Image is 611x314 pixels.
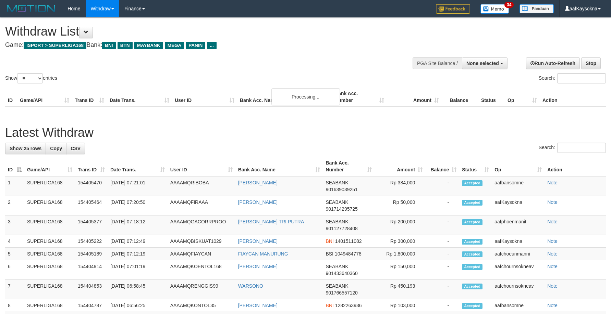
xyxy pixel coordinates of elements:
span: BNI [102,42,115,49]
span: CSV [71,146,81,151]
td: 154405470 [75,176,108,196]
a: [PERSON_NAME] TRI PUTRA [238,219,304,224]
a: Run Auto-Refresh [526,57,580,69]
span: Accepted [462,303,482,309]
th: Amount: activate to sort column ascending [375,157,425,176]
td: - [425,280,459,299]
td: Rp 384,000 [375,176,425,196]
td: 154405464 [75,196,108,215]
td: SUPERLIGA168 [24,260,75,280]
td: AAAAMQKONTOL35 [168,299,235,312]
th: Balance: activate to sort column ascending [425,157,459,176]
input: Search: [557,73,606,83]
span: Show 25 rows [10,146,41,151]
span: None selected [466,61,499,66]
h1: Latest Withdraw [5,126,606,140]
span: Accepted [462,251,482,257]
td: [DATE] 07:12:49 [108,235,168,248]
a: [PERSON_NAME] [238,199,278,205]
th: Op [505,87,540,107]
td: aafphoenmanit [492,215,545,235]
img: MOTION_logo.png [5,3,57,14]
a: Note [547,303,558,308]
td: 154404853 [75,280,108,299]
img: panduan.png [520,4,554,13]
span: ... [207,42,216,49]
td: AAAAMQBISKUAT1029 [168,235,235,248]
td: 8 [5,299,24,312]
span: Accepted [462,219,482,225]
td: AAAAMQGACORRPROO [168,215,235,235]
th: Op: activate to sort column ascending [492,157,545,176]
a: Copy [46,143,66,154]
td: SUPERLIGA168 [24,215,75,235]
span: Copy 901639039251 to clipboard [326,187,357,192]
span: Copy 1401511082 to clipboard [335,238,362,244]
td: 154405377 [75,215,108,235]
span: BTN [118,42,133,49]
th: ID: activate to sort column descending [5,157,24,176]
a: Note [547,199,558,205]
th: ID [5,87,17,107]
th: User ID [172,87,237,107]
td: aafchournsokneav [492,260,545,280]
th: Date Trans.: activate to sort column ascending [108,157,168,176]
span: BNI [326,238,333,244]
a: Stop [581,57,601,69]
span: SEABANK [326,199,348,205]
td: 154404914 [75,260,108,280]
span: Copy [50,146,62,151]
span: Accepted [462,180,482,186]
span: MAYBANK [134,42,163,49]
a: [PERSON_NAME] [238,303,278,308]
td: AAAAMQFIRAAA [168,196,235,215]
a: CSV [66,143,85,154]
img: Button%20Memo.svg [480,4,509,14]
th: Trans ID: activate to sort column ascending [75,157,108,176]
th: Amount [387,87,442,107]
td: [DATE] 07:20:50 [108,196,168,215]
input: Search: [557,143,606,153]
span: Copy 901766557120 to clipboard [326,290,357,296]
td: [DATE] 06:58:45 [108,280,168,299]
span: SEABANK [326,264,348,269]
span: Accepted [462,200,482,206]
td: Rp 300,000 [375,235,425,248]
span: Copy 1049484778 to clipboard [335,251,362,257]
td: SUPERLIGA168 [24,176,75,196]
a: Note [547,264,558,269]
td: Rp 200,000 [375,215,425,235]
td: AAAAMQRENGGIS99 [168,280,235,299]
div: Processing... [271,88,340,105]
td: - [425,176,459,196]
td: SUPERLIGA168 [24,248,75,260]
span: SEABANK [326,180,348,185]
a: [PERSON_NAME] [238,180,278,185]
td: 1 [5,176,24,196]
th: User ID: activate to sort column ascending [168,157,235,176]
a: Note [547,180,558,185]
td: - [425,299,459,312]
span: SEABANK [326,283,348,289]
span: Copy 901714295725 to clipboard [326,206,357,212]
div: PGA Site Balance / [413,57,462,69]
th: Date Trans. [107,87,172,107]
span: PANIN [186,42,205,49]
td: SUPERLIGA168 [24,196,75,215]
td: 7 [5,280,24,299]
a: Note [547,219,558,224]
td: - [425,260,459,280]
a: [PERSON_NAME] [238,264,278,269]
td: aafKaysokna [492,235,545,248]
th: Trans ID [72,87,107,107]
span: Copy 901127728408 to clipboard [326,226,357,231]
td: Rp 1,800,000 [375,248,425,260]
td: 3 [5,215,24,235]
td: aafbansomne [492,176,545,196]
th: Game/API [17,87,72,107]
span: SEABANK [326,219,348,224]
td: 154405222 [75,235,108,248]
span: Accepted [462,264,482,270]
td: [DATE] 07:01:19 [108,260,168,280]
a: Note [547,238,558,244]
